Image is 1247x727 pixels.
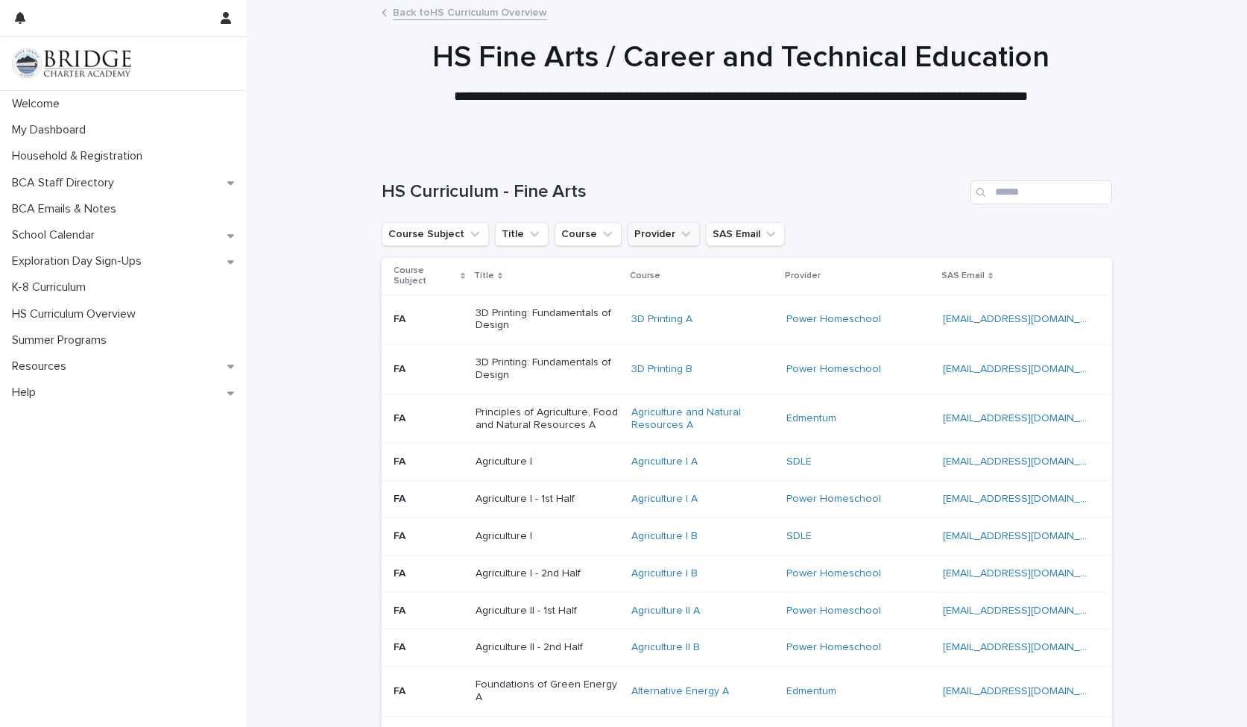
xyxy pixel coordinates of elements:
tr: FAAgriculture II - 1st HalfAgriculture II A Power Homeschool [EMAIL_ADDRESS][DOMAIN_NAME] [382,592,1112,629]
input: Search [970,180,1112,204]
tr: FAAgriculture IAgriculture I B SDLE [EMAIL_ADDRESS][DOMAIN_NAME] [382,517,1112,555]
p: FA [394,685,464,698]
p: Help [6,385,48,400]
p: My Dashboard [6,123,98,137]
a: Power Homeschool [786,641,881,654]
h1: HS Curriculum - Fine Arts [382,181,965,203]
a: Agriculture II A [631,605,700,617]
a: Agriculture and Natural Resources A [631,406,774,432]
p: BCA Staff Directory [6,176,126,190]
a: [EMAIL_ADDRESS][DOMAIN_NAME] [943,642,1111,652]
p: Principles of Agriculture, Food and Natural Resources A [476,406,619,432]
p: FA [394,412,464,425]
p: Provider [785,268,821,284]
p: Agriculture II - 2nd Half [476,641,619,654]
p: Course Subject [394,262,457,290]
a: [EMAIL_ADDRESS][DOMAIN_NAME] [943,494,1111,504]
p: Foundations of Green Energy A [476,679,619,704]
p: Exploration Day Sign-Ups [6,254,154,268]
a: Agriculture II B [631,641,700,654]
tr: FA3D Printing: Fundamentals of Design3D Printing B Power Homeschool [EMAIL_ADDRESS][DOMAIN_NAME] [382,344,1112,394]
button: Course [555,222,622,246]
tr: FAFoundations of Green Energy AAlternative Energy A Edmentum [EMAIL_ADDRESS][DOMAIN_NAME] [382,667,1112,717]
a: Agriculture I A [631,493,698,506]
p: Agriculture II - 1st Half [476,605,619,617]
tr: FA3D Printing: Fundamentals of Design3D Printing A Power Homeschool [EMAIL_ADDRESS][DOMAIN_NAME] [382,295,1112,344]
p: FA [394,313,464,326]
tr: FAAgriculture IAgriculture I A SDLE [EMAIL_ADDRESS][DOMAIN_NAME] [382,444,1112,481]
a: Edmentum [786,412,836,425]
p: K-8 Curriculum [6,280,98,295]
a: Back toHS Curriculum Overview [393,3,547,20]
a: Agriculture I A [631,456,698,468]
p: Title [474,268,494,284]
a: SDLE [786,530,812,543]
a: Alternative Energy A [631,685,729,698]
p: Agriculture I - 1st Half [476,493,619,506]
a: 3D Printing A [631,313,692,326]
a: [EMAIL_ADDRESS][DOMAIN_NAME] [943,364,1111,374]
tr: FAAgriculture II - 2nd HalfAgriculture II B Power Homeschool [EMAIL_ADDRESS][DOMAIN_NAME] [382,629,1112,667]
p: FA [394,530,464,543]
p: School Calendar [6,228,107,242]
a: [EMAIL_ADDRESS][DOMAIN_NAME] [943,568,1111,579]
a: [EMAIL_ADDRESS][DOMAIN_NAME] [943,686,1111,696]
h1: HS Fine Arts / Career and Technical Education [376,40,1106,75]
p: BCA Emails & Notes [6,202,128,216]
a: [EMAIL_ADDRESS][DOMAIN_NAME] [943,605,1111,616]
p: FA [394,456,464,468]
p: Summer Programs [6,333,119,347]
a: Power Homeschool [786,363,881,376]
a: [EMAIL_ADDRESS][DOMAIN_NAME] [943,531,1111,541]
p: 3D Printing: Fundamentals of Design [476,307,619,333]
a: Power Homeschool [786,567,881,580]
p: FA [394,363,464,376]
tr: FAAgriculture I - 2nd HalfAgriculture I B Power Homeschool [EMAIL_ADDRESS][DOMAIN_NAME] [382,555,1112,592]
tr: FAAgriculture I - 1st HalfAgriculture I A Power Homeschool [EMAIL_ADDRESS][DOMAIN_NAME] [382,481,1112,518]
tr: FAPrinciples of Agriculture, Food and Natural Resources AAgriculture and Natural Resources A Edme... [382,394,1112,444]
a: [EMAIL_ADDRESS][DOMAIN_NAME] [943,413,1111,424]
button: Provider [628,222,700,246]
a: [EMAIL_ADDRESS][DOMAIN_NAME] [943,314,1111,324]
a: Agriculture I B [631,530,698,543]
a: Power Homeschool [786,493,881,506]
p: FA [394,567,464,580]
p: FA [394,641,464,654]
p: 3D Printing: Fundamentals of Design [476,356,619,382]
a: Edmentum [786,685,836,698]
a: [EMAIL_ADDRESS][DOMAIN_NAME] [943,456,1111,467]
p: HS Curriculum Overview [6,307,148,321]
a: 3D Printing B [631,363,692,376]
button: Title [495,222,549,246]
p: Household & Registration [6,149,154,163]
p: FA [394,605,464,617]
button: SAS Email [706,222,785,246]
a: SDLE [786,456,812,468]
p: Agriculture I [476,456,619,468]
a: Agriculture I B [631,567,698,580]
p: Agriculture I [476,530,619,543]
p: SAS Email [941,268,985,284]
a: Power Homeschool [786,313,881,326]
p: Welcome [6,97,72,111]
button: Course Subject [382,222,489,246]
img: V1C1m3IdTEidaUdm9Hs0 [12,48,131,78]
p: Agriculture I - 2nd Half [476,567,619,580]
p: Resources [6,359,78,374]
p: Course [630,268,660,284]
a: Power Homeschool [786,605,881,617]
p: FA [394,493,464,506]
